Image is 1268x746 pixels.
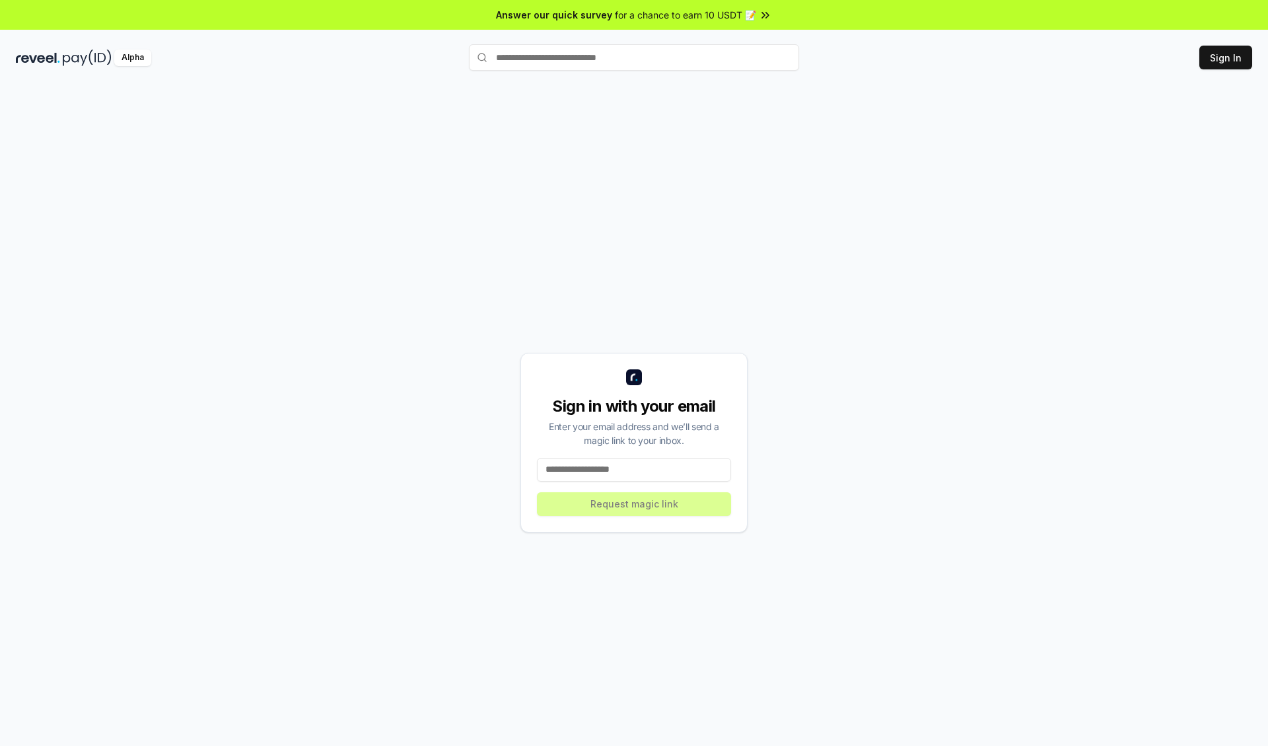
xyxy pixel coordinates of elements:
span: Answer our quick survey [496,8,612,22]
span: for a chance to earn 10 USDT 📝 [615,8,756,22]
button: Sign In [1199,46,1252,69]
div: Enter your email address and we’ll send a magic link to your inbox. [537,420,731,447]
img: pay_id [63,50,112,66]
img: logo_small [626,369,642,385]
img: reveel_dark [16,50,60,66]
div: Alpha [114,50,151,66]
div: Sign in with your email [537,396,731,417]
